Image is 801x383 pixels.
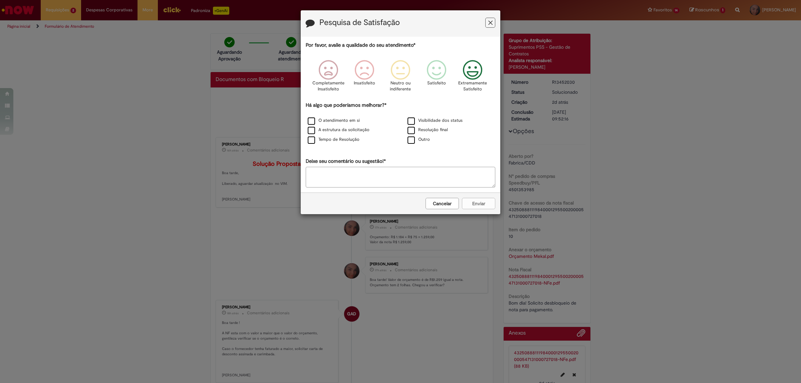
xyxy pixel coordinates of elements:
[311,55,345,101] div: Completamente Insatisfeito
[308,127,369,133] label: A estrutura da solicitação
[408,127,448,133] label: Resolução final
[347,55,381,101] div: Insatisfeito
[308,136,359,143] label: Tempo de Resolução
[427,80,446,86] p: Satisfeito
[306,42,416,49] label: Por favor, avalie a qualidade do seu atendimento*
[319,18,400,27] label: Pesquisa de Satisfação
[354,80,375,86] p: Insatisfeito
[306,102,495,145] div: Há algo que poderíamos melhorar?*
[426,198,459,209] button: Cancelar
[312,80,344,92] p: Completamente Insatisfeito
[308,117,360,124] label: O atendimento em si
[420,55,454,101] div: Satisfeito
[388,80,413,92] p: Neutro ou indiferente
[383,55,418,101] div: Neutro ou indiferente
[408,117,463,124] label: Visibilidade dos status
[306,158,386,165] label: Deixe seu comentário ou sugestão!*
[456,55,490,101] div: Extremamente Satisfeito
[408,136,430,143] label: Outro
[458,80,487,92] p: Extremamente Satisfeito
